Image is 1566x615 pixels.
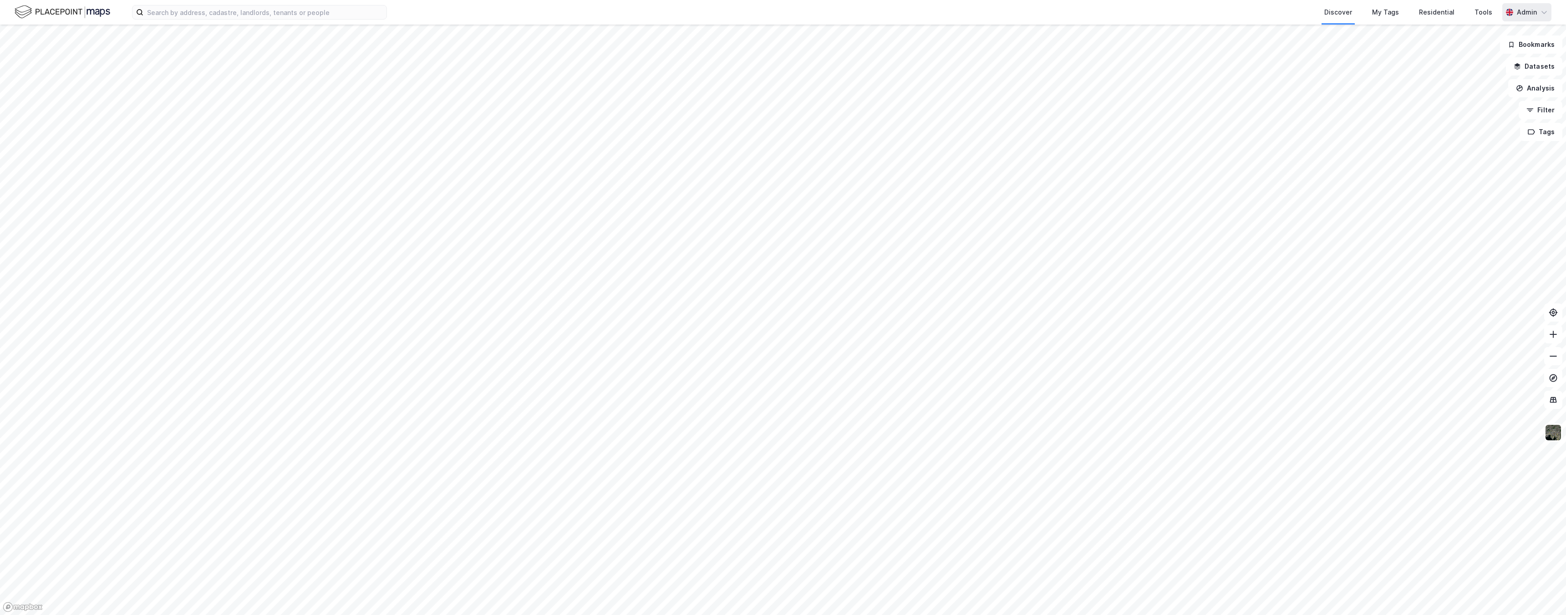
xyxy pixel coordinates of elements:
button: Filter [1519,101,1562,119]
input: Search by address, cadastre, landlords, tenants or people [143,5,386,19]
div: Residential [1419,7,1454,18]
img: 9k= [1545,424,1562,441]
div: My Tags [1372,7,1399,18]
img: logo.f888ab2527a4732fd821a326f86c7f29.svg [15,4,110,20]
div: Admin [1517,7,1537,18]
div: Discover [1324,7,1352,18]
button: Tags [1520,123,1562,141]
iframe: Chat Widget [1520,571,1566,615]
a: Mapbox homepage [3,602,43,612]
button: Datasets [1506,57,1562,76]
div: Tools [1474,7,1492,18]
button: Bookmarks [1500,35,1562,54]
button: Analysis [1508,79,1562,97]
